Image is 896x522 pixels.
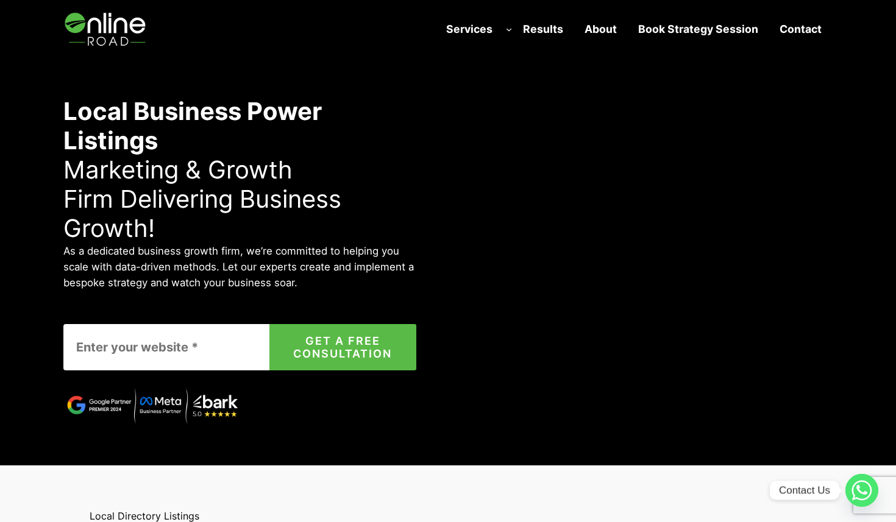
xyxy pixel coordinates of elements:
[269,324,416,370] button: GET A FREE CONSULTATION
[506,26,513,32] button: Services submenu
[845,474,878,507] a: Whatsapp
[435,15,503,43] a: Services
[585,23,617,35] strong: About
[780,23,822,35] strong: Contact
[769,15,833,43] a: Contact
[63,96,322,155] strong: Local Business Power Listings
[638,23,758,35] strong: Book Strategy Session
[628,15,769,43] a: Book Strategy Session
[523,23,563,35] strong: Results
[512,15,574,43] a: Results
[446,23,492,35] strong: Services
[90,510,448,522] h6: Local Directory Listings
[435,15,833,43] nav: Navigation
[63,324,295,370] input: Enter your website *
[63,97,416,243] p: Marketing & Growth Firm Delivering Business Growth!
[63,243,416,291] p: As a dedicated business growth firm, we’re committed to helping you scale with data-driven method...
[63,324,416,370] form: Contact form
[574,15,627,43] a: About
